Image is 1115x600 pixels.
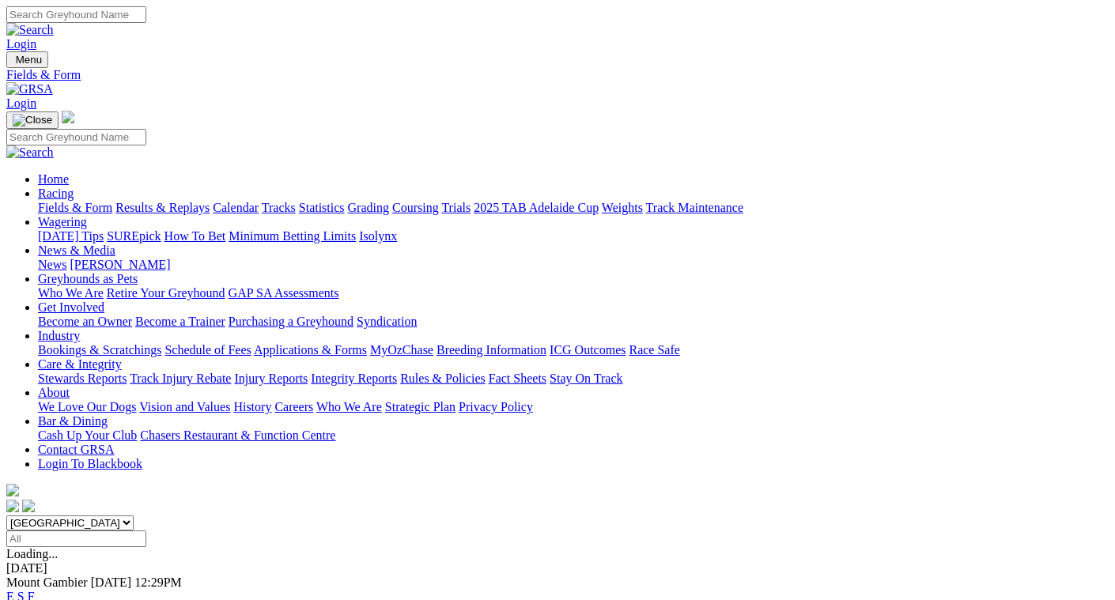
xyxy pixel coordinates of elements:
a: Stewards Reports [38,372,127,385]
a: Industry [38,329,80,342]
a: News & Media [38,243,115,257]
a: Rules & Policies [400,372,486,385]
a: Get Involved [38,300,104,314]
a: Fields & Form [38,201,112,214]
a: Injury Reports [234,372,308,385]
div: [DATE] [6,561,1109,575]
a: GAP SA Assessments [229,286,339,300]
a: [PERSON_NAME] [70,258,170,271]
a: 2025 TAB Adelaide Cup [474,201,599,214]
a: History [233,400,271,413]
a: Grading [348,201,389,214]
div: Get Involved [38,315,1109,329]
img: logo-grsa-white.png [6,484,19,496]
div: Care & Integrity [38,372,1109,386]
a: Tracks [262,201,296,214]
a: Minimum Betting Limits [229,229,356,243]
a: Cash Up Your Club [38,428,137,442]
span: Loading... [6,547,58,560]
a: Calendar [213,201,259,214]
a: Chasers Restaurant & Function Centre [140,428,335,442]
a: Login [6,96,36,110]
button: Toggle navigation [6,111,59,129]
a: Track Maintenance [646,201,743,214]
a: [DATE] Tips [38,229,104,243]
a: Syndication [357,315,417,328]
a: Isolynx [359,229,397,243]
a: Track Injury Rebate [130,372,231,385]
a: Login To Blackbook [38,457,142,470]
div: Wagering [38,229,1109,243]
a: Integrity Reports [311,372,397,385]
input: Search [6,129,146,145]
img: Search [6,23,54,37]
a: Who We Are [316,400,382,413]
a: Applications & Forms [254,343,367,357]
a: Purchasing a Greyhound [229,315,353,328]
a: Breeding Information [437,343,546,357]
a: Trials [441,201,471,214]
a: MyOzChase [370,343,433,357]
div: Racing [38,201,1109,215]
a: Become a Trainer [135,315,225,328]
a: Wagering [38,215,87,228]
a: Weights [602,201,643,214]
button: Toggle navigation [6,51,48,68]
a: Care & Integrity [38,357,122,371]
div: Greyhounds as Pets [38,286,1109,300]
a: Bar & Dining [38,414,108,428]
span: Menu [16,54,42,66]
a: Login [6,37,36,51]
a: We Love Our Dogs [38,400,136,413]
span: 12:29PM [134,575,182,589]
a: Greyhounds as Pets [38,272,138,285]
img: Close [13,114,52,126]
div: About [38,400,1109,414]
input: Select date [6,530,146,547]
img: Search [6,145,54,160]
a: News [38,258,66,271]
span: [DATE] [91,575,132,589]
input: Search [6,6,146,23]
span: Mount Gambier [6,575,88,589]
a: Results & Replays [115,201,210,214]
a: Coursing [392,201,439,214]
a: Statistics [299,201,345,214]
a: Fields & Form [6,68,1109,82]
a: Become an Owner [38,315,132,328]
img: GRSA [6,82,53,96]
a: Strategic Plan [385,400,455,413]
a: Fact Sheets [489,372,546,385]
a: SUREpick [107,229,161,243]
img: twitter.svg [22,500,35,512]
a: Racing [38,187,74,200]
a: Privacy Policy [459,400,533,413]
a: Who We Are [38,286,104,300]
a: Contact GRSA [38,443,114,456]
img: logo-grsa-white.png [62,111,74,123]
a: Retire Your Greyhound [107,286,225,300]
a: Careers [274,400,313,413]
a: Vision and Values [139,400,230,413]
div: Bar & Dining [38,428,1109,443]
a: Race Safe [629,343,679,357]
img: facebook.svg [6,500,19,512]
a: Home [38,172,69,186]
a: Schedule of Fees [164,343,251,357]
a: Bookings & Scratchings [38,343,161,357]
a: Stay On Track [550,372,622,385]
div: News & Media [38,258,1109,272]
a: How To Bet [164,229,226,243]
a: About [38,386,70,399]
div: Industry [38,343,1109,357]
a: ICG Outcomes [550,343,626,357]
